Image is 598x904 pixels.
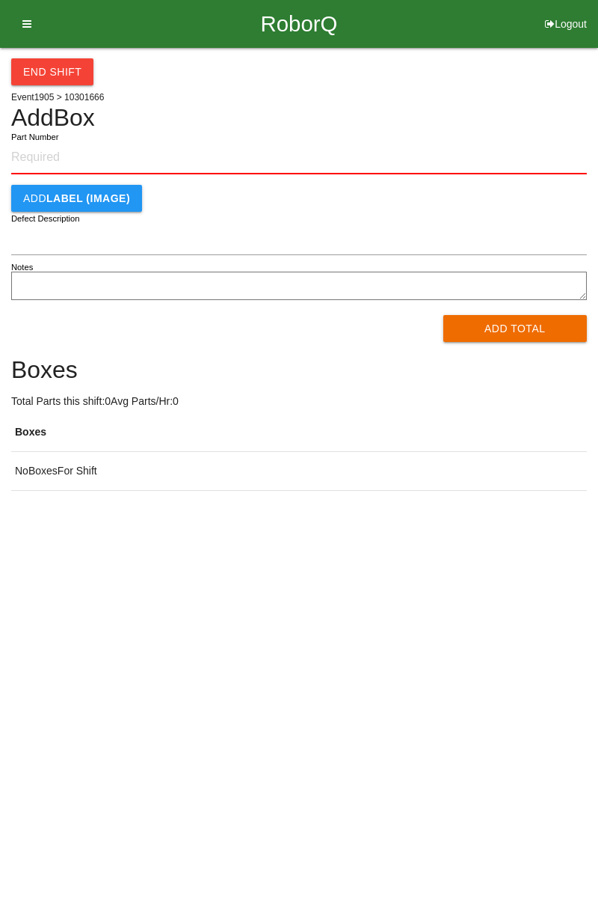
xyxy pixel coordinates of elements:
button: Add Total [443,315,588,342]
button: AddLABEL (IMAGE) [11,185,142,212]
h4: Add Box [11,105,587,131]
h4: Boxes [11,357,587,383]
p: Total Parts this shift: 0 Avg Parts/Hr: 0 [11,394,587,409]
label: Notes [11,261,33,274]
label: Part Number [11,131,58,144]
input: Required [11,141,587,174]
th: Boxes [11,413,587,452]
b: LABEL (IMAGE) [46,192,130,204]
span: Event 1905 > 10301666 [11,92,104,103]
td: No Boxes For Shift [11,452,587,491]
button: End Shift [11,58,93,85]
label: Defect Description [11,213,80,225]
